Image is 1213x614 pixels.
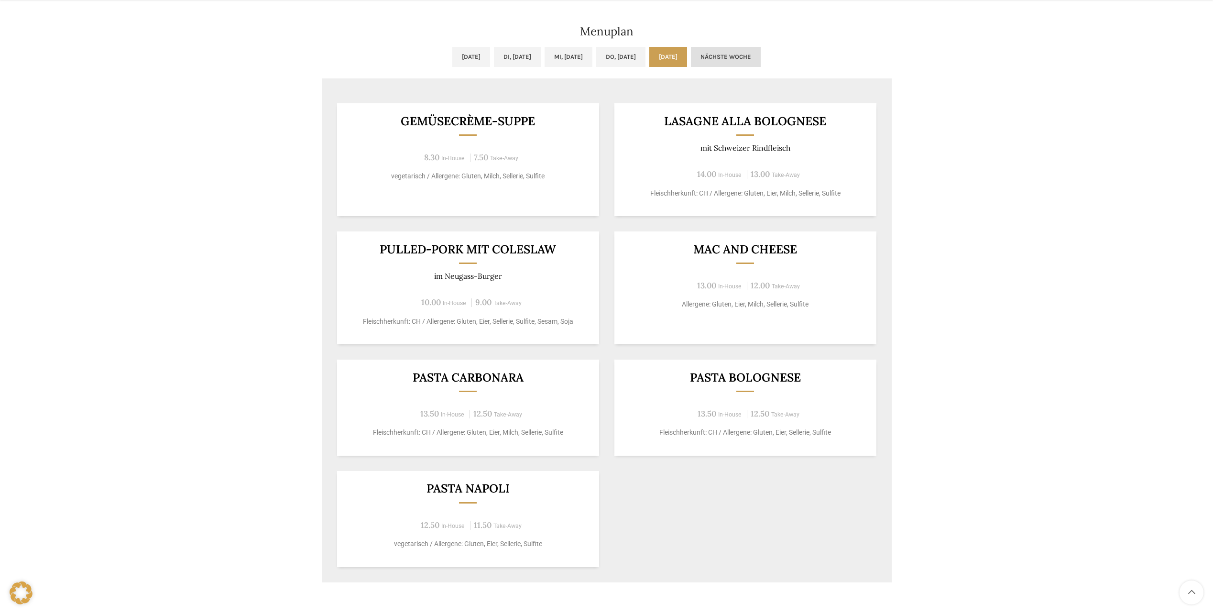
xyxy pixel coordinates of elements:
[626,115,864,127] h3: LASAGNE ALLA BOLOGNESE
[421,297,441,307] span: 10.00
[626,243,864,255] h3: Mac and Cheese
[626,372,864,384] h3: Pasta Bolognese
[349,317,587,327] p: Fleischherkunft: CH / Allergene: Gluten, Eier, Sellerie, Sulfite, Sesam, Soja
[349,539,587,549] p: vegetarisch / Allergene: Gluten, Eier, Sellerie, Sulfite
[441,411,464,418] span: In-House
[349,272,587,281] p: im Neugass-Burger
[545,47,592,67] a: Mi, [DATE]
[718,172,742,178] span: In-House
[349,482,587,494] h3: Pasta Napoli
[494,411,522,418] span: Take-Away
[490,155,518,162] span: Take-Away
[698,408,716,419] span: 13.50
[474,152,488,163] span: 7.50
[441,523,465,529] span: In-House
[626,299,864,309] p: Allergene: Gluten, Eier, Milch, Sellerie, Sulfite
[649,47,687,67] a: [DATE]
[349,243,587,255] h3: Pulled-Pork mit Coleslaw
[475,297,492,307] span: 9.00
[718,283,742,290] span: In-House
[626,428,864,438] p: Fleischherkunft: CH / Allergene: Gluten, Eier, Sellerie, Sulfite
[452,47,490,67] a: [DATE]
[493,523,522,529] span: Take-Away
[772,172,800,178] span: Take-Away
[493,300,522,307] span: Take-Away
[441,155,465,162] span: In-House
[697,280,716,291] span: 13.00
[349,428,587,438] p: Fleischherkunft: CH / Allergene: Gluten, Eier, Milch, Sellerie, Sulfite
[751,169,770,179] span: 13.00
[626,143,864,153] p: mit Schweizer Rindfleisch
[424,152,439,163] span: 8.30
[771,411,799,418] span: Take-Away
[349,115,587,127] h3: Gemüsecrème-Suppe
[494,47,541,67] a: Di, [DATE]
[322,26,892,37] h2: Menuplan
[691,47,761,67] a: Nächste Woche
[474,520,492,530] span: 11.50
[420,408,439,419] span: 13.50
[751,408,769,419] span: 12.50
[349,171,587,181] p: vegetarisch / Allergene: Gluten, Milch, Sellerie, Sulfite
[697,169,716,179] span: 14.00
[443,300,466,307] span: In-House
[473,408,492,419] span: 12.50
[751,280,770,291] span: 12.00
[349,372,587,384] h3: Pasta Carbonara
[718,411,742,418] span: In-House
[626,188,864,198] p: Fleischherkunft: CH / Allergene: Gluten, Eier, Milch, Sellerie, Sulfite
[772,283,800,290] span: Take-Away
[596,47,645,67] a: Do, [DATE]
[421,520,439,530] span: 12.50
[1180,581,1203,604] a: Scroll to top button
